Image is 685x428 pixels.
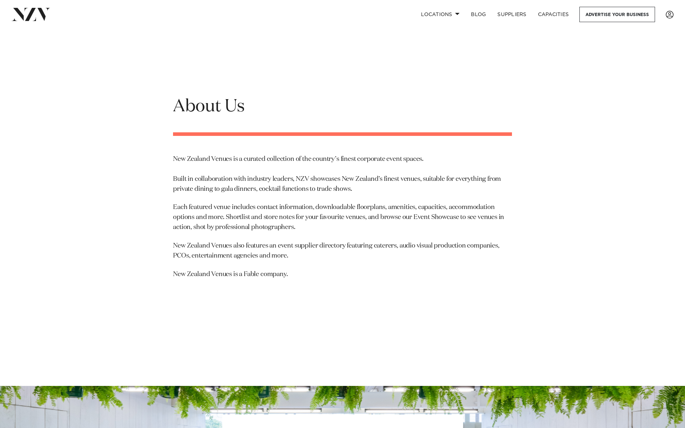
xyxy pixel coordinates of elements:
p: New Zealand Venues is a curated collection of the country’s finest corporate event spaces. Built ... [173,154,512,194]
a: SUPPLIERS [492,7,532,22]
img: nzv-logo.png [11,8,50,21]
h1: About Us [173,96,512,118]
p: New Zealand Venues is a Fable company. [173,270,512,280]
a: Advertise your business [579,7,655,22]
a: BLOG [465,7,492,22]
a: Locations [415,7,465,22]
a: Capacities [532,7,575,22]
p: New Zealand Venues also features an event supplier directory featuring caterers, audio visual pro... [173,241,512,261]
p: Each featured venue includes contact information, downloadable floorplans, amenities, capacities,... [173,203,512,233]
